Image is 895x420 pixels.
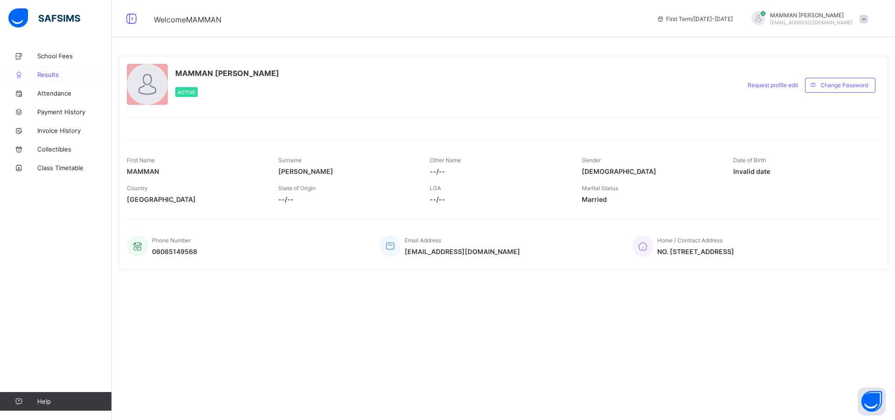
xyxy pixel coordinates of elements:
span: Results [37,71,112,78]
span: Request profile edit [748,82,798,89]
span: Class Timetable [37,164,112,172]
span: LGA [430,185,441,192]
span: MAMMAN [127,167,264,175]
span: Surname [278,157,302,164]
span: First Name [127,157,155,164]
span: [EMAIL_ADDRESS][DOMAIN_NAME] [770,20,853,25]
span: MAMMAN [PERSON_NAME] [175,69,279,78]
span: Married [582,195,719,203]
img: safsims [8,8,80,28]
span: Gender [582,157,601,164]
span: Home / Contract Address [657,237,723,244]
button: Open asap [858,387,886,415]
span: session/term information [657,15,733,22]
span: Country [127,185,148,192]
span: --/-- [430,195,567,203]
span: Welcome MAMMAN [154,15,221,24]
span: --/-- [278,195,416,203]
span: [DEMOGRAPHIC_DATA] [582,167,719,175]
div: MAMMANABBO [742,11,873,27]
span: NO. [STREET_ADDRESS] [657,248,734,255]
span: Phone Number [152,237,191,244]
span: [EMAIL_ADDRESS][DOMAIN_NAME] [405,248,520,255]
span: Payment History [37,108,112,116]
span: State of Origin [278,185,316,192]
span: Invoice History [37,127,112,134]
span: [GEOGRAPHIC_DATA] [127,195,264,203]
span: Collectibles [37,145,112,153]
span: Date of Birth [733,157,766,164]
span: --/-- [430,167,567,175]
span: School Fees [37,52,112,60]
span: MAMMAN [PERSON_NAME] [770,12,853,19]
span: Help [37,398,111,405]
span: Active [178,90,195,95]
span: 08085149568 [152,248,197,255]
span: Change Password [820,82,868,89]
span: [PERSON_NAME] [278,167,416,175]
span: Email Address [405,237,441,244]
span: Invalid date [733,167,871,175]
span: Other Name [430,157,461,164]
span: Attendance [37,90,112,97]
span: Marital Status [582,185,618,192]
